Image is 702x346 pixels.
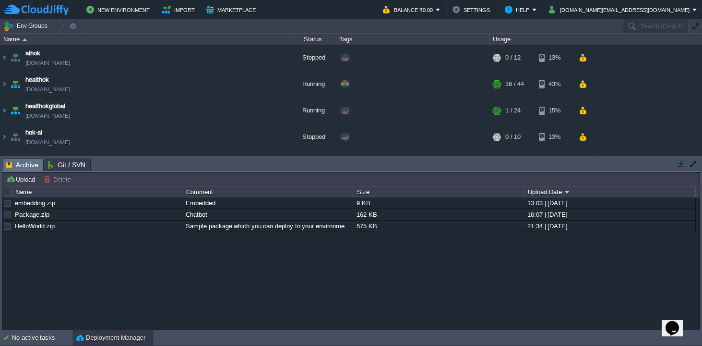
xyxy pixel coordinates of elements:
span: Archive [6,159,38,171]
div: Embedded [183,198,353,209]
div: Status [289,34,336,45]
div: 575 KB [354,221,524,232]
img: AMDAwAAAACH5BAEAAAAALAAAAAABAAEAAAICRAEAOw== [9,150,22,176]
div: 162 KB [354,209,524,220]
img: AMDAwAAAACH5BAEAAAAALAAAAAABAAEAAAICRAEAOw== [9,124,22,150]
a: hok-php [25,154,48,164]
div: 9 KB [354,198,524,209]
div: 15% [539,150,570,176]
button: Delete [44,175,74,184]
div: 15% [539,98,570,124]
div: 13% [539,45,570,71]
a: HelloWorld.zip [15,222,55,230]
div: Running [288,150,336,176]
img: AMDAwAAAACH5BAEAAAAALAAAAAABAAEAAAICRAEAOw== [0,98,8,124]
div: Chatbot [183,209,353,220]
img: CloudJiffy [3,4,69,16]
img: AMDAwAAAACH5BAEAAAAALAAAAAABAAEAAAICRAEAOw== [23,38,27,41]
div: 1 / 24 [505,150,521,176]
button: Settings [452,4,493,15]
a: [DOMAIN_NAME] [25,58,70,68]
img: AMDAwAAAACH5BAEAAAAALAAAAAABAAEAAAICRAEAOw== [0,45,8,71]
a: [DOMAIN_NAME] [25,111,70,121]
div: Usage [490,34,592,45]
button: Balance ₹0.00 [383,4,436,15]
a: hok-ai [25,128,42,137]
a: [DOMAIN_NAME] [25,85,70,94]
button: New Environment [86,4,153,15]
button: Help [505,4,532,15]
button: Env Groups [3,19,51,33]
div: Sample package which you can deploy to your environment. Feel free to delete and upload a package... [183,221,353,232]
a: [DOMAIN_NAME] [25,137,70,147]
div: Tags [337,34,489,45]
img: AMDAwAAAACH5BAEAAAAALAAAAAABAAEAAAICRAEAOw== [9,71,22,97]
div: 13% [539,124,570,150]
div: 0 / 12 [505,45,521,71]
button: Marketplace [206,4,259,15]
button: Import [162,4,198,15]
div: 0 / 10 [505,124,521,150]
div: Name [13,186,183,198]
div: Running [288,71,336,97]
div: Upload Date [525,186,695,198]
a: healthokglobal [25,101,65,111]
iframe: chat widget [662,308,692,336]
img: AMDAwAAAACH5BAEAAAAALAAAAAABAAEAAAICRAEAOw== [9,45,22,71]
button: [DOMAIN_NAME][EMAIL_ADDRESS][DOMAIN_NAME] [549,4,692,15]
div: Stopped [288,124,336,150]
button: Deployment Manager [76,333,145,343]
span: Git / SVN [48,159,85,171]
div: 43% [539,71,570,97]
img: AMDAwAAAACH5BAEAAAAALAAAAAABAAEAAAICRAEAOw== [0,71,8,97]
div: Running [288,98,336,124]
a: healthok [25,75,49,85]
div: 13:03 | [DATE] [525,198,695,209]
button: Upload [6,175,38,184]
div: 1 / 24 [505,98,521,124]
div: Name [1,34,288,45]
div: Size [355,186,524,198]
img: AMDAwAAAACH5BAEAAAAALAAAAAABAAEAAAICRAEAOw== [0,150,8,176]
div: Comment [184,186,354,198]
a: aihok [25,49,40,58]
img: AMDAwAAAACH5BAEAAAAALAAAAAABAAEAAAICRAEAOw== [9,98,22,124]
div: 16 / 44 [505,71,524,97]
div: 21:34 | [DATE] [525,221,695,232]
div: 16:07 | [DATE] [525,209,695,220]
a: embedding.zip [15,199,55,207]
a: Package.zip [15,211,49,218]
div: No active tasks [12,330,72,346]
img: AMDAwAAAACH5BAEAAAAALAAAAAABAAEAAAICRAEAOw== [0,124,8,150]
div: Stopped [288,45,336,71]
